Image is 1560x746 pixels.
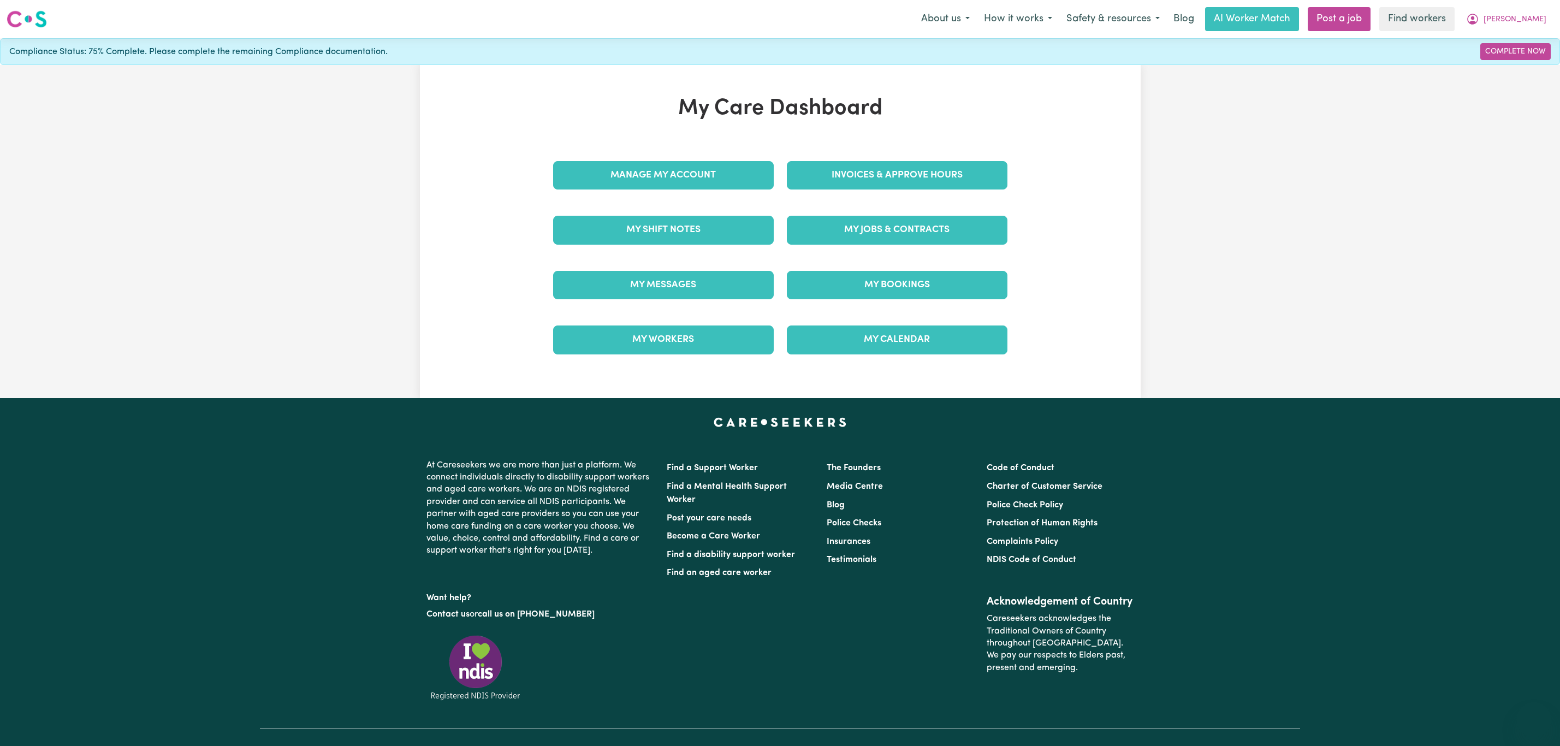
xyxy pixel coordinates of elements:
a: The Founders [827,464,881,472]
a: Invoices & Approve Hours [787,161,1007,190]
a: Protection of Human Rights [987,519,1098,528]
a: call us on [PHONE_NUMBER] [478,610,595,619]
button: About us [914,8,977,31]
a: Careseekers home page [714,418,846,427]
a: Find workers [1379,7,1455,31]
a: Manage My Account [553,161,774,190]
a: Find a Mental Health Support Worker [667,482,787,504]
img: Registered NDIS provider [426,633,525,702]
span: Compliance Status: 75% Complete. Please complete the remaining Compliance documentation. [9,45,388,58]
a: My Workers [553,325,774,354]
a: My Shift Notes [553,216,774,244]
a: Testimonials [827,555,876,564]
a: Media Centre [827,482,883,491]
a: Blog [827,501,845,510]
a: Contact us [426,610,470,619]
a: Police Checks [827,519,881,528]
a: Find an aged care worker [667,569,772,577]
p: At Careseekers we are more than just a platform. We connect individuals directly to disability su... [426,455,654,561]
a: My Jobs & Contracts [787,216,1007,244]
span: [PERSON_NAME] [1484,14,1546,26]
p: Want help? [426,588,654,604]
a: Complaints Policy [987,537,1058,546]
a: My Messages [553,271,774,299]
p: or [426,604,654,625]
a: AI Worker Match [1205,7,1299,31]
a: Become a Care Worker [667,532,760,541]
a: Charter of Customer Service [987,482,1102,491]
a: Careseekers logo [7,7,47,32]
a: Find a disability support worker [667,550,795,559]
a: Insurances [827,537,870,546]
a: NDIS Code of Conduct [987,555,1076,564]
button: My Account [1459,8,1553,31]
a: Complete Now [1480,43,1551,60]
a: My Bookings [787,271,1007,299]
h2: Acknowledgement of Country [987,595,1134,608]
iframe: Button to launch messaging window, conversation in progress [1516,702,1551,737]
button: Safety & resources [1059,8,1167,31]
a: My Calendar [787,325,1007,354]
a: Police Check Policy [987,501,1063,510]
p: Careseekers acknowledges the Traditional Owners of Country throughout [GEOGRAPHIC_DATA]. We pay o... [987,608,1134,678]
a: Blog [1167,7,1201,31]
button: How it works [977,8,1059,31]
a: Post your care needs [667,514,751,523]
a: Post a job [1308,7,1371,31]
a: Find a Support Worker [667,464,758,472]
img: Careseekers logo [7,9,47,29]
h1: My Care Dashboard [547,96,1014,122]
a: Code of Conduct [987,464,1054,472]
